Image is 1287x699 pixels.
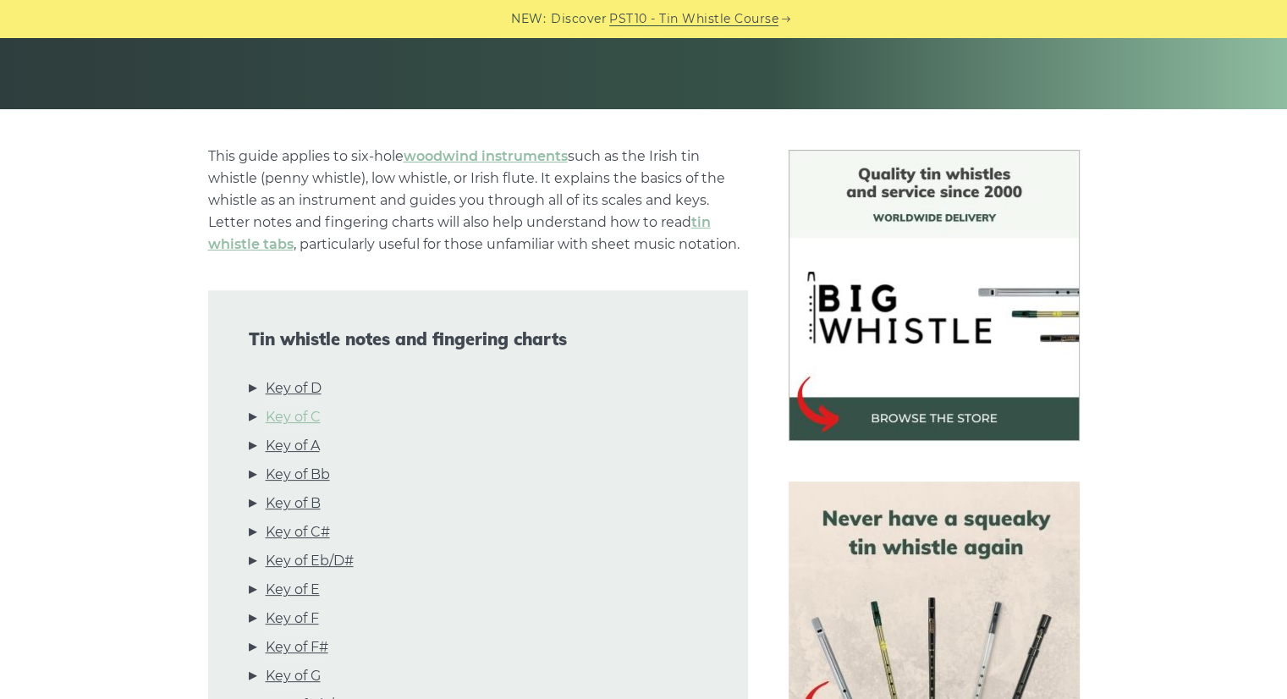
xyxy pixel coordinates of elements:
[266,636,328,658] a: Key of F#
[789,150,1080,441] img: BigWhistle Tin Whistle Store
[266,377,322,399] a: Key of D
[266,665,321,687] a: Key of G
[249,329,707,349] span: Tin whistle notes and fingering charts
[266,579,320,601] a: Key of E
[266,608,319,630] a: Key of F
[266,493,321,515] a: Key of B
[266,550,354,572] a: Key of Eb/D#
[551,9,607,29] span: Discover
[266,464,330,486] a: Key of Bb
[208,146,748,256] p: This guide applies to six-hole such as the Irish tin whistle (penny whistle), low whistle, or Iri...
[404,148,568,164] a: woodwind instruments
[511,9,546,29] span: NEW:
[266,406,321,428] a: Key of C
[266,435,320,457] a: Key of A
[266,521,330,543] a: Key of C#
[609,9,778,29] a: PST10 - Tin Whistle Course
